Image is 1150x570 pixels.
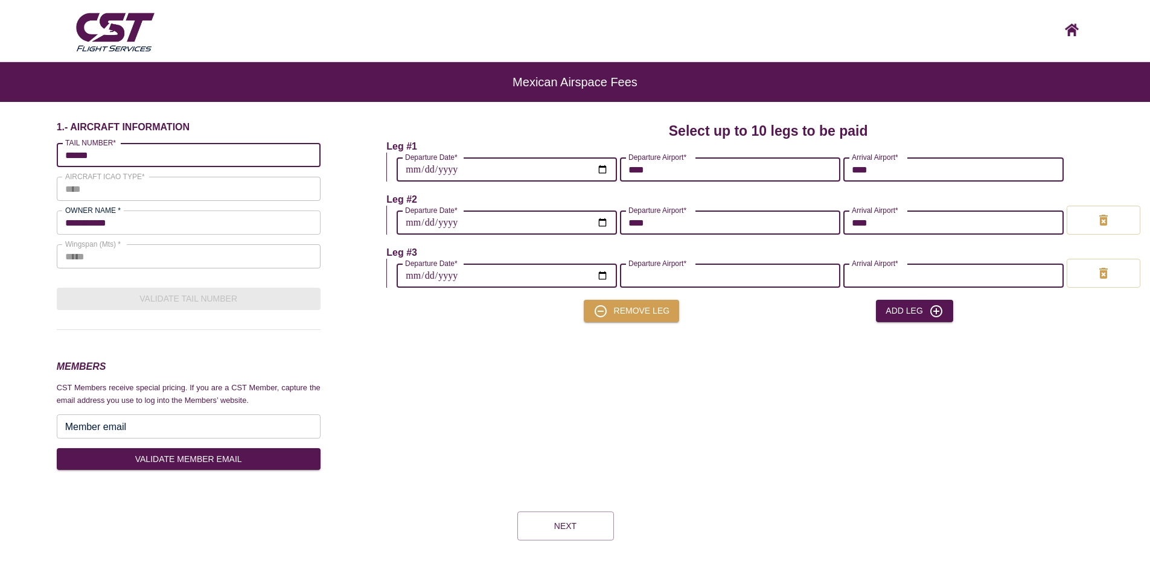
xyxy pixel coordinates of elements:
[65,239,121,249] label: Wingspan (Mts) *
[386,194,417,206] h6: Leg #2
[57,382,321,407] p: CST Members receive special pricing. If you are a CST Member, capture the email address you use t...
[65,171,145,182] label: AIRCRAFT ICAO TYPE*
[386,247,417,259] h6: Leg #3
[628,205,686,215] label: Departure Airport*
[386,141,417,153] h6: Leg #1
[1065,24,1079,36] img: CST logo, click here to go home screen
[876,300,953,322] button: Add Leg
[669,121,868,141] h4: Select up to 10 legs to be paid
[65,205,121,215] label: OWNER NAME *
[852,205,898,215] label: Arrival Airport*
[57,121,321,133] h6: 1.- AIRCRAFT INFORMATION
[628,152,686,162] label: Departure Airport*
[57,359,321,375] h3: MEMBERS
[517,511,614,540] button: Next
[852,152,898,162] label: Arrival Airport*
[73,8,157,55] img: CST Flight Services logo
[405,205,458,215] label: Departure Date*
[628,258,686,268] label: Departure Airport*
[48,81,1102,83] h6: Mexican Airspace Fees
[57,448,321,470] button: VALIDATE MEMBER EMAIL
[65,138,116,148] label: TAIL NUMBER*
[584,300,680,322] button: Remove leg
[405,258,458,268] label: Departure Date*
[405,152,458,162] label: Departure Date*
[852,258,898,268] label: Arrival Airport*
